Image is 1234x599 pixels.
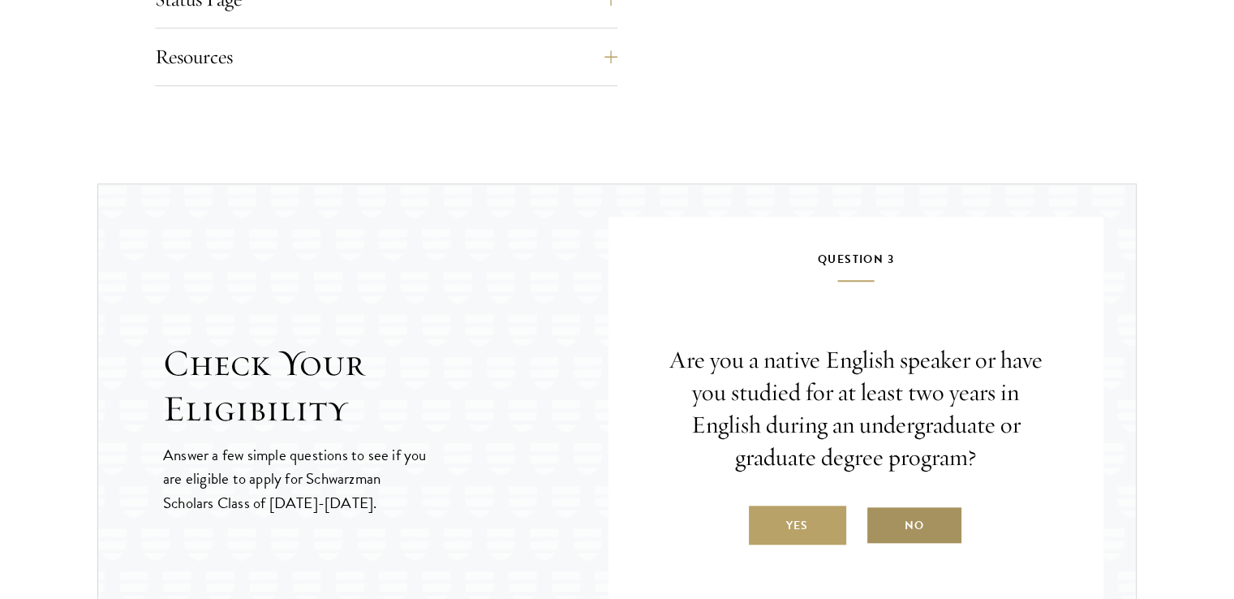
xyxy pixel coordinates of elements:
p: Are you a native English speaker or have you studied for at least two years in English during an ... [657,344,1055,474]
p: Answer a few simple questions to see if you are eligible to apply for Schwarzman Scholars Class o... [163,443,428,514]
label: Yes [749,506,846,545]
label: No [866,506,963,545]
h2: Check Your Eligibility [163,341,608,432]
h5: Question 3 [657,249,1055,282]
button: Resources [155,37,617,76]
